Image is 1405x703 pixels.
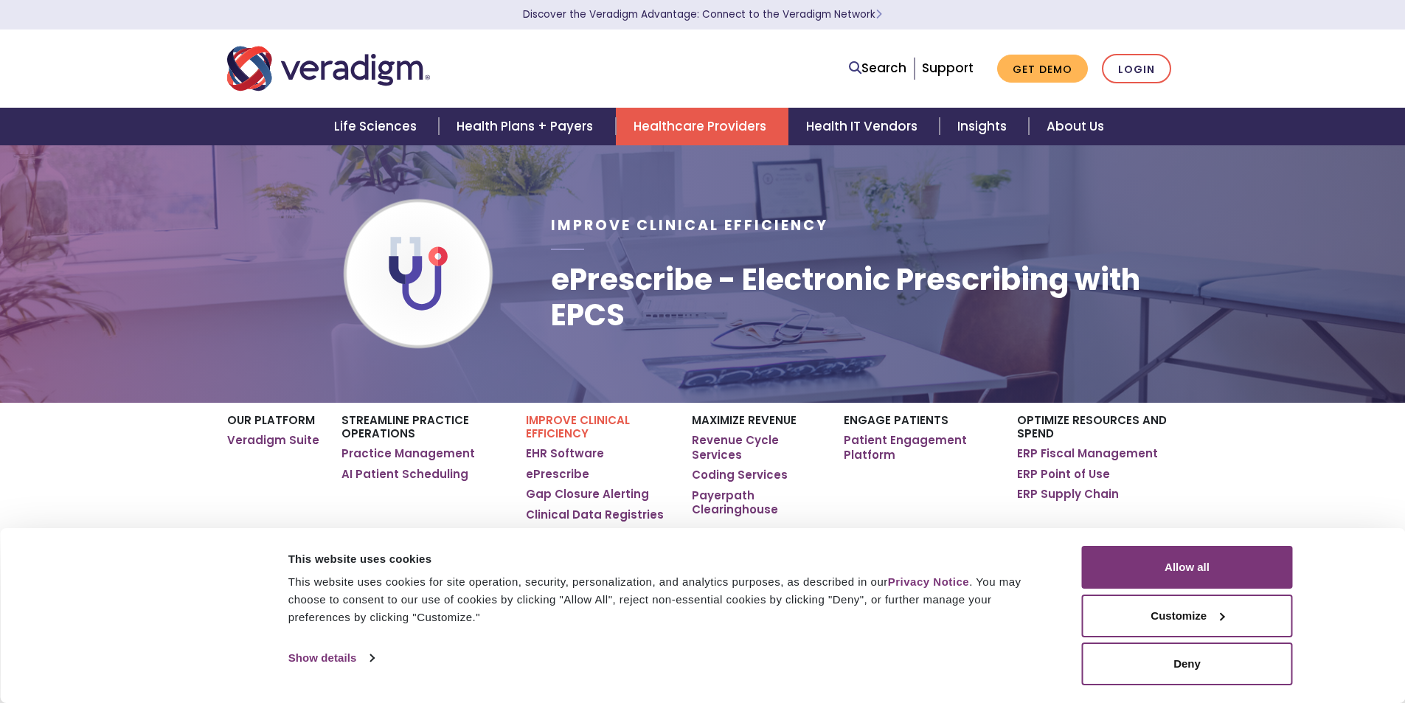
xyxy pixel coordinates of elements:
a: eChart Courier [526,527,613,542]
a: ePrescribe [526,467,589,482]
button: Allow all [1082,546,1293,589]
a: Clinical Data Registries [526,508,664,522]
a: AI Patient Scheduling [341,467,468,482]
a: Payerpath Clearinghouse [692,488,821,517]
a: Healthcare Providers [616,108,788,145]
a: Gap Closure Alerting [526,487,649,502]
a: Revenue Cycle Services [692,433,821,462]
a: Veradigm Suite [227,433,319,448]
a: Practice Management [341,446,475,461]
span: Learn More [875,7,882,21]
h1: ePrescribe - Electronic Prescribing with EPCS [551,262,1178,333]
a: Support [922,59,974,77]
a: Patient Engagement Platform [844,433,995,462]
a: About Us [1029,108,1122,145]
a: ERP Point of Use [1017,467,1110,482]
a: Life Sciences [316,108,439,145]
span: Improve Clinical Efficiency [551,215,828,235]
a: Health IT Vendors [788,108,940,145]
a: Discover the Veradigm Advantage: Connect to the Veradigm NetworkLearn More [523,7,882,21]
a: Login [1102,54,1171,84]
a: Health Plans + Payers [439,108,615,145]
a: ERP Supply Chain [1017,487,1119,502]
a: Get Demo [997,55,1088,83]
div: This website uses cookies for site operation, security, personalization, and analytics purposes, ... [288,573,1049,626]
a: Coding Services [692,468,788,482]
img: Veradigm logo [227,44,430,93]
a: ERP Fiscal Management [1017,446,1158,461]
div: This website uses cookies [288,550,1049,568]
a: Insights [940,108,1029,145]
a: Show details [288,647,374,669]
a: EHR Software [526,446,604,461]
a: Search [849,58,906,78]
button: Deny [1082,643,1293,685]
button: Customize [1082,595,1293,637]
a: Privacy Notice [888,575,969,588]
